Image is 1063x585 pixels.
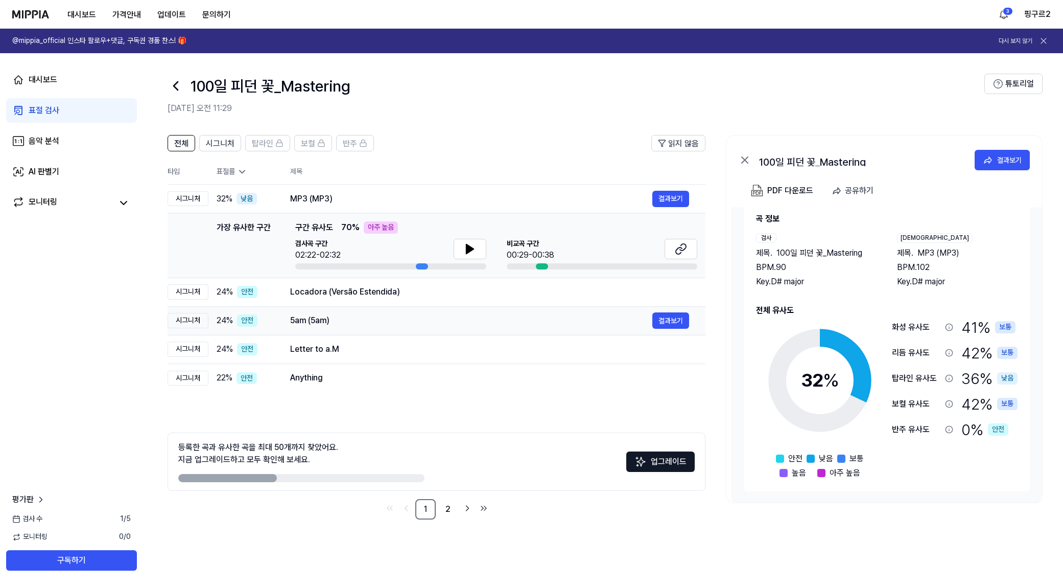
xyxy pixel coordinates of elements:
div: 검사 [756,233,776,243]
div: 대시보드 [29,74,57,86]
button: 구독하기 [6,550,137,571]
div: 결과보기 [997,154,1022,166]
button: 대시보드 [59,5,104,25]
a: 모니터링 [12,196,112,210]
div: 안전 [237,286,257,298]
h2: 전체 유사도 [756,304,1018,317]
button: 전체 [168,135,195,151]
div: 낮음 [237,193,257,205]
div: [DEMOGRAPHIC_DATA] [897,233,973,243]
div: 42 % [961,342,1018,364]
span: 비교곡 구간 [507,239,554,249]
div: 음악 분석 [29,135,59,147]
div: Anything [290,372,689,384]
button: PDF 다운로드 [749,181,815,201]
a: Go to next page [460,501,475,515]
span: 모니터링 [12,532,48,542]
th: 제목 [290,160,705,184]
div: 보통 [997,398,1018,410]
h2: [DATE] 오전 11:29 [168,102,984,115]
div: 시그니처 [168,342,208,357]
a: 음악 분석 [6,129,137,153]
span: 구간 유사도 [295,221,333,234]
span: 평가판 [12,493,34,506]
div: BPM. 102 [897,261,1018,274]
div: 리듬 유사도 [892,347,941,359]
div: 안전 [237,314,257,327]
div: 02:22-02:32 [295,249,341,261]
div: 42 % [961,393,1018,415]
div: Key. D# major [897,276,1018,288]
button: 튜토리얼 [984,74,1043,94]
div: 반주 유사도 [892,423,941,436]
div: 탑라인 유사도 [892,372,941,385]
span: 22 % [217,372,232,384]
span: 보컬 [301,138,315,150]
a: 곡 정보검사제목.100일 피던 꽃_MasteringBPM.90Key.D# major[DEMOGRAPHIC_DATA]제목.MP3 (MP3)BPM.102Key.D# major전체... [731,207,1042,502]
img: logo [12,10,49,18]
span: 24 % [217,343,233,355]
div: 보통 [995,321,1015,333]
button: 결과보기 [652,312,689,329]
div: 공유하기 [845,184,873,197]
div: PDF 다운로드 [767,184,813,197]
span: 낮음 [819,453,833,465]
button: 업그레이드 [626,452,695,472]
div: Letter to a.M [290,343,689,355]
div: 5am (5am) [290,314,652,327]
div: 모니터링 [29,196,57,210]
img: Sparkles [634,456,647,468]
span: 32 % [217,193,232,205]
button: 보컬 [294,135,332,151]
span: 제목 . [756,247,772,259]
button: 공유하기 [828,181,882,201]
button: 읽지 않음 [651,135,705,151]
div: 시그니처 [168,313,208,328]
img: PDF Download [751,185,763,197]
span: 보통 [849,453,864,465]
div: 시그니처 [168,191,208,207]
span: 아주 높음 [830,467,860,479]
div: 36 % [961,368,1018,389]
div: 등록한 곡과 유사한 곡을 최대 50개까지 찾았어요. 지금 업그레이드하고 모두 확인해 보세요. [178,441,338,466]
div: 100일 피던 꽃_Mastering [759,154,963,166]
button: 핑구르2 [1024,8,1051,20]
div: 안전 [988,423,1008,436]
h1: 100일 피던 꽃_Mastering [190,75,350,97]
div: BPM. 90 [756,261,877,274]
div: 보컬 유사도 [892,398,941,410]
div: 낮음 [997,372,1018,385]
button: 업데이트 [149,5,194,25]
span: 24 % [217,286,233,298]
a: AI 판별기 [6,160,137,184]
a: 대시보드 [6,67,137,92]
div: 아주 높음 [364,221,398,234]
div: 보통 [997,347,1018,359]
span: 제목 . [897,247,913,259]
span: 검사 수 [12,514,42,524]
span: 100일 피던 꽃_Mastering [776,247,862,259]
a: Go to previous page [399,501,413,515]
button: 시그니처 [199,135,241,151]
img: 알림 [998,8,1010,20]
span: 70 % [341,221,360,234]
a: 평가판 [12,493,46,506]
div: Locadora (Versão Estendida) [290,286,689,298]
a: Sparkles업그레이드 [626,460,695,470]
span: 반주 [343,138,357,150]
div: 41 % [961,317,1015,338]
div: 표절 검사 [29,104,59,117]
span: 24 % [217,314,233,327]
button: 결과보기 [975,150,1030,170]
button: 문의하기 [194,5,239,25]
a: 업데이트 [149,1,194,29]
div: 시그니처 [168,284,208,300]
h2: 곡 정보 [756,213,1018,225]
span: 높음 [792,467,806,479]
a: 표절 검사 [6,98,137,123]
span: 안전 [788,453,802,465]
a: Go to first page [383,501,397,515]
button: 반주 [336,135,374,151]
